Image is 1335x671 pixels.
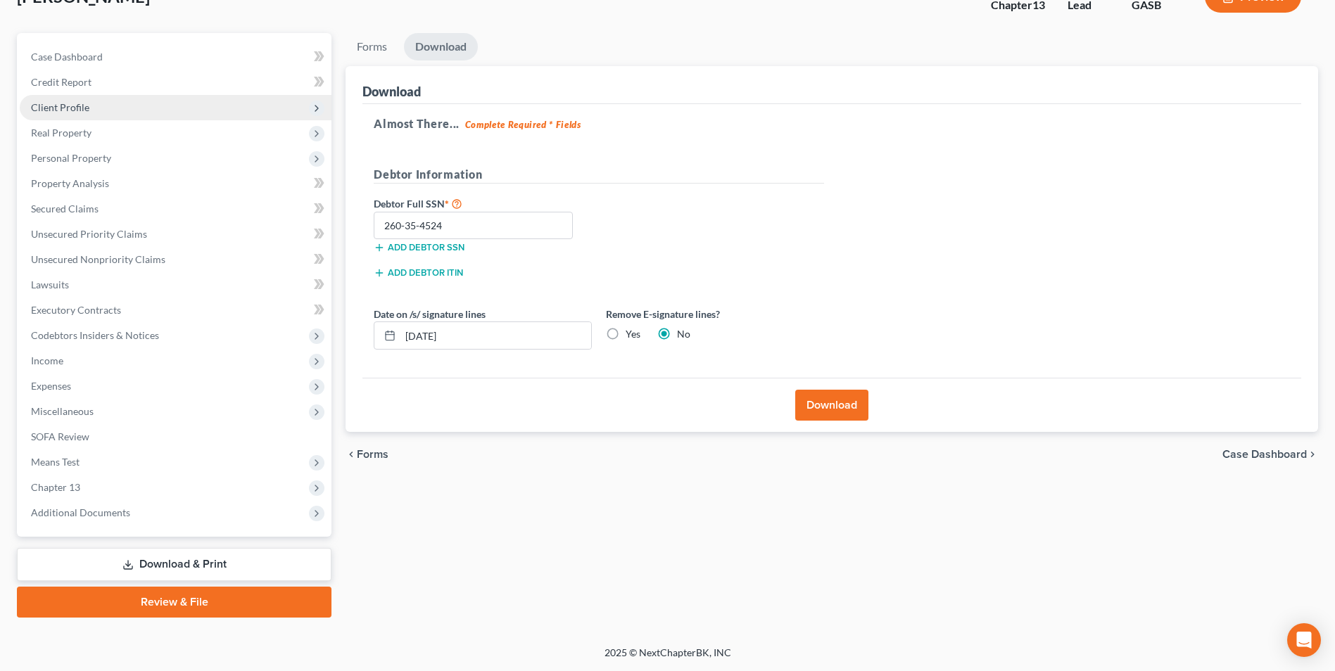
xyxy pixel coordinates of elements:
[374,212,573,240] input: XXX-XX-XXXX
[31,127,91,139] span: Real Property
[1287,623,1321,657] div: Open Intercom Messenger
[677,327,690,341] label: No
[1222,449,1318,460] a: Case Dashboard chevron_right
[465,119,581,130] strong: Complete Required * Fields
[374,307,486,321] label: Date on /s/ signature lines
[31,481,80,493] span: Chapter 13
[31,203,99,215] span: Secured Claims
[31,279,69,290] span: Lawsuits
[20,298,331,323] a: Executory Contracts
[20,70,331,95] a: Credit Report
[31,329,159,341] span: Codebtors Insiders & Notices
[31,380,71,392] span: Expenses
[31,506,130,518] span: Additional Documents
[346,449,357,460] i: chevron_left
[1222,449,1307,460] span: Case Dashboard
[357,449,388,460] span: Forms
[31,177,109,189] span: Property Analysis
[346,33,398,60] a: Forms
[374,242,464,253] button: Add debtor SSN
[267,646,1069,671] div: 2025 © NextChapterBK, INC
[17,548,331,581] a: Download & Print
[1307,449,1318,460] i: chevron_right
[17,587,331,618] a: Review & File
[31,430,89,442] span: SOFA Review
[20,424,331,449] a: SOFA Review
[374,267,463,279] button: Add debtor ITIN
[20,171,331,196] a: Property Analysis
[374,115,1290,132] h5: Almost There...
[31,304,121,316] span: Executory Contracts
[31,76,91,88] span: Credit Report
[20,222,331,247] a: Unsecured Priority Claims
[31,101,89,113] span: Client Profile
[31,51,103,63] span: Case Dashboard
[20,196,331,222] a: Secured Claims
[31,253,165,265] span: Unsecured Nonpriority Claims
[795,390,868,421] button: Download
[31,152,111,164] span: Personal Property
[626,327,640,341] label: Yes
[31,354,63,366] span: Income
[404,33,478,60] a: Download
[31,228,147,240] span: Unsecured Priority Claims
[362,83,421,100] div: Download
[346,449,407,460] button: chevron_left Forms
[606,307,824,321] label: Remove E-signature lines?
[374,166,824,184] h5: Debtor Information
[20,247,331,272] a: Unsecured Nonpriority Claims
[31,405,94,417] span: Miscellaneous
[31,456,80,468] span: Means Test
[367,195,599,212] label: Debtor Full SSN
[400,322,591,349] input: MM/DD/YYYY
[20,272,331,298] a: Lawsuits
[20,44,331,70] a: Case Dashboard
